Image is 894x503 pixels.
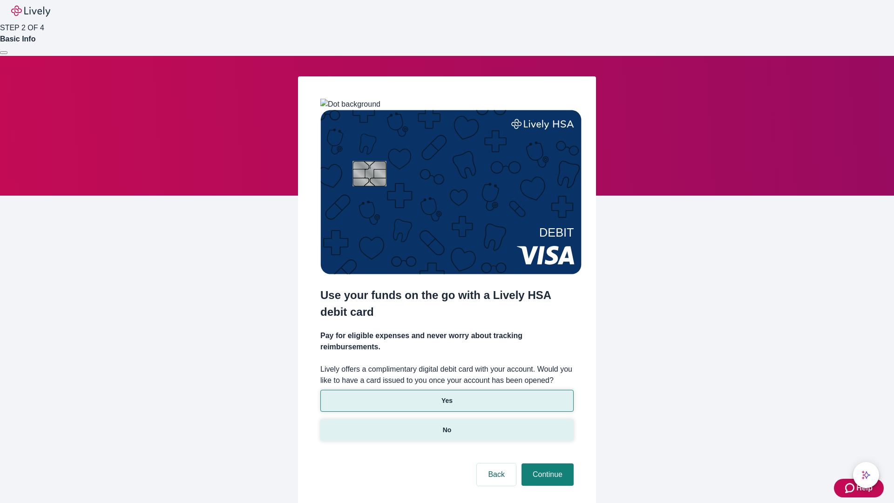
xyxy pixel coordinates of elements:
[834,479,884,497] button: Zendesk support iconHelp
[320,110,582,274] img: Debit card
[320,287,574,320] h2: Use your funds on the go with a Lively HSA debit card
[853,462,879,488] button: chat
[320,390,574,412] button: Yes
[856,483,873,494] span: Help
[443,425,452,435] p: No
[11,6,50,17] img: Lively
[521,463,574,486] button: Continue
[441,396,453,406] p: Yes
[477,463,516,486] button: Back
[320,364,574,386] label: Lively offers a complimentary digital debit card with your account. Would you like to have a card...
[320,419,574,441] button: No
[845,483,856,494] svg: Zendesk support icon
[861,470,871,480] svg: Lively AI Assistant
[320,99,380,110] img: Dot background
[320,330,574,353] h4: Pay for eligible expenses and never worry about tracking reimbursements.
